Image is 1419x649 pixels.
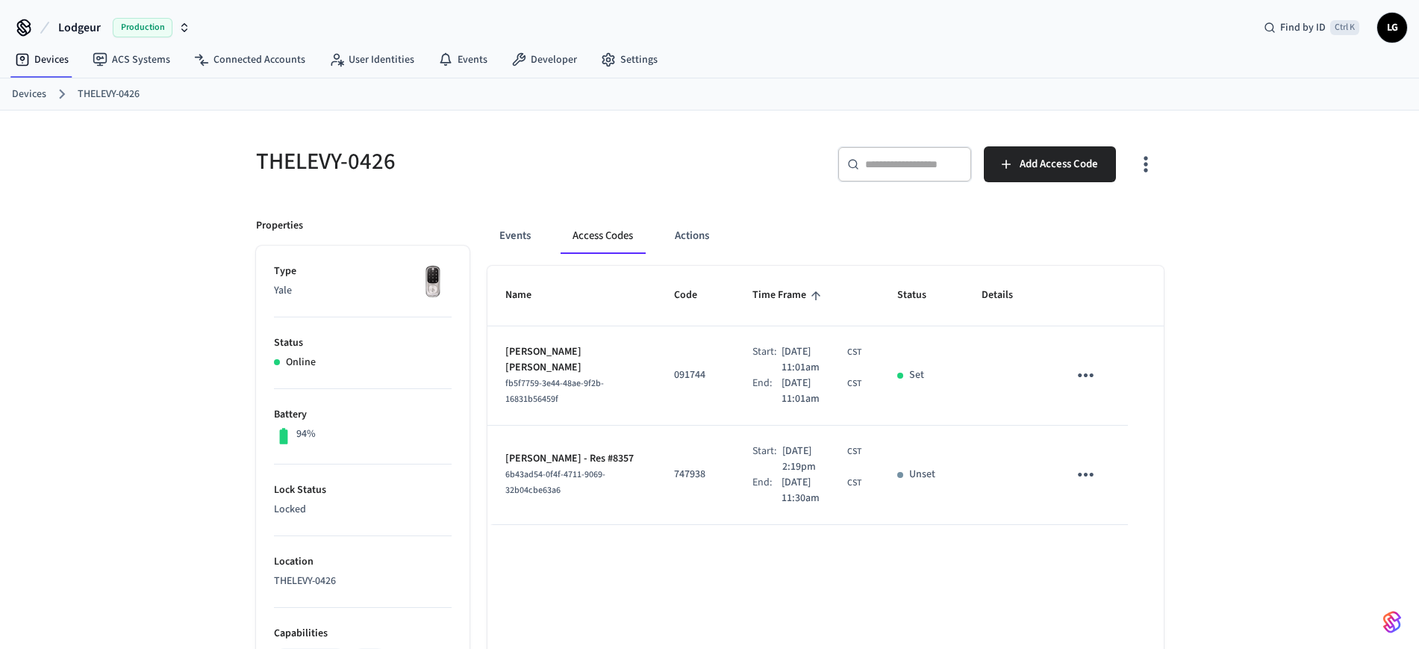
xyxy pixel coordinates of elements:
[58,19,101,37] span: Lodgeur
[505,284,551,307] span: Name
[274,335,452,351] p: Status
[752,344,782,376] div: Start:
[274,407,452,423] p: Battery
[1377,13,1407,43] button: LG
[317,46,426,73] a: User Identities
[1020,155,1098,174] span: Add Access Code
[499,46,589,73] a: Developer
[674,467,717,482] p: 747938
[909,367,924,383] p: Set
[1379,14,1406,41] span: LG
[505,344,638,376] p: [PERSON_NAME] [PERSON_NAME]
[414,264,452,301] img: Yale Assure Touchscreen Wifi Smart Lock, Satin Nickel, Front
[752,444,782,475] div: Start:
[274,283,452,299] p: Yale
[847,377,861,391] span: CST
[505,468,605,497] span: 6b43ad54-0f4f-4711-9069-32b04cbe63a6
[847,346,861,359] span: CST
[426,46,499,73] a: Events
[505,451,638,467] p: [PERSON_NAME] - Res #8357
[274,502,452,518] p: Locked
[487,218,543,254] button: Events
[982,284,1032,307] span: Details
[256,146,701,177] h5: THELEVY-0426
[3,46,81,73] a: Devices
[782,475,861,506] div: America/Guatemala
[1252,14,1371,41] div: Find by IDCtrl K
[663,218,721,254] button: Actions
[274,626,452,642] p: Capabilities
[752,475,782,506] div: End:
[782,376,861,407] div: America/Guatemala
[1330,20,1359,35] span: Ctrl K
[674,284,717,307] span: Code
[256,218,303,234] p: Properties
[782,444,861,475] div: America/Guatemala
[487,218,1164,254] div: ant example
[561,218,645,254] button: Access Codes
[674,367,717,383] p: 091744
[113,18,172,37] span: Production
[782,376,844,407] span: [DATE] 11:01am
[182,46,317,73] a: Connected Accounts
[274,574,452,589] p: THELEVY-0426
[274,482,452,498] p: Lock Status
[1280,20,1326,35] span: Find by ID
[897,284,946,307] span: Status
[274,264,452,279] p: Type
[78,87,140,102] a: THELEVY-0426
[12,87,46,102] a: Devices
[782,475,844,506] span: [DATE] 11:30am
[984,146,1116,182] button: Add Access Code
[81,46,182,73] a: ACS Systems
[752,376,782,407] div: End:
[752,284,826,307] span: Time Frame
[274,554,452,570] p: Location
[1383,610,1401,634] img: SeamLogoGradient.69752ec5.svg
[909,467,935,482] p: Unset
[782,344,844,376] span: [DATE] 11:01am
[487,266,1164,524] table: sticky table
[782,444,844,475] span: [DATE] 2:19pm
[847,476,861,490] span: CST
[782,344,861,376] div: America/Guatemala
[847,445,861,459] span: CST
[296,426,316,442] p: 94%
[589,46,670,73] a: Settings
[286,355,316,370] p: Online
[505,377,604,406] span: fb5f7759-3e44-48ae-9f2b-16831b56459f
